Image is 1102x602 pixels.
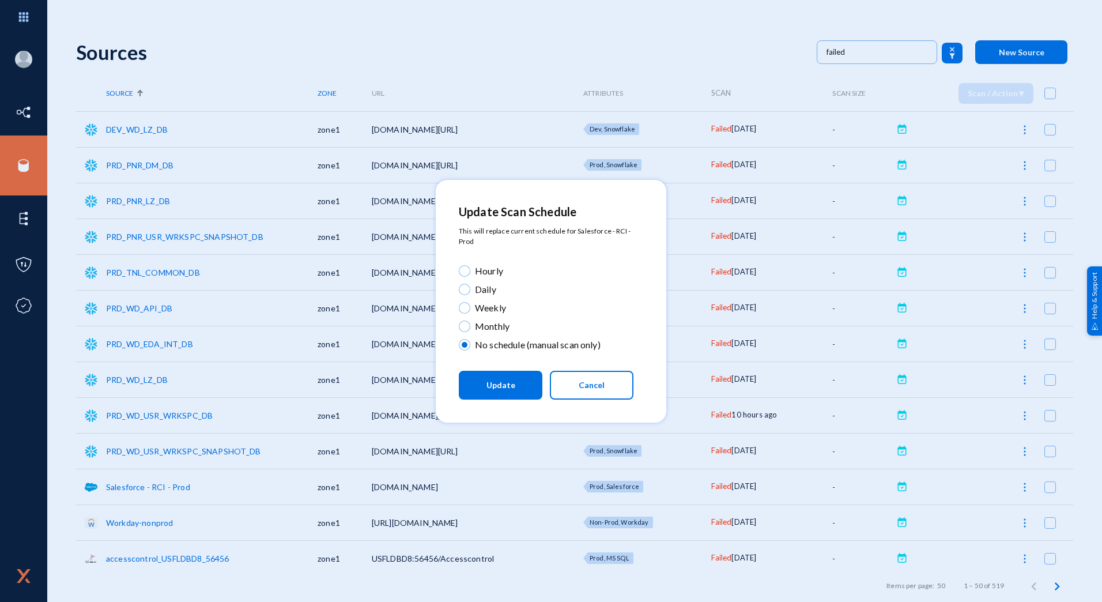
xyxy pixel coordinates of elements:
[470,264,503,278] span: Hourly
[470,319,510,333] span: Monthly
[470,301,506,315] span: Weekly
[470,338,601,352] span: No schedule (manual scan only)
[470,283,496,296] span: Daily
[459,226,634,247] p: This will replace current schedule for Salesforce - RCI - Prod
[579,380,605,390] span: Cancel
[459,203,634,220] div: Update Scan Schedule
[459,371,542,400] button: Update
[486,380,515,390] span: Update
[550,371,633,400] button: Cancel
